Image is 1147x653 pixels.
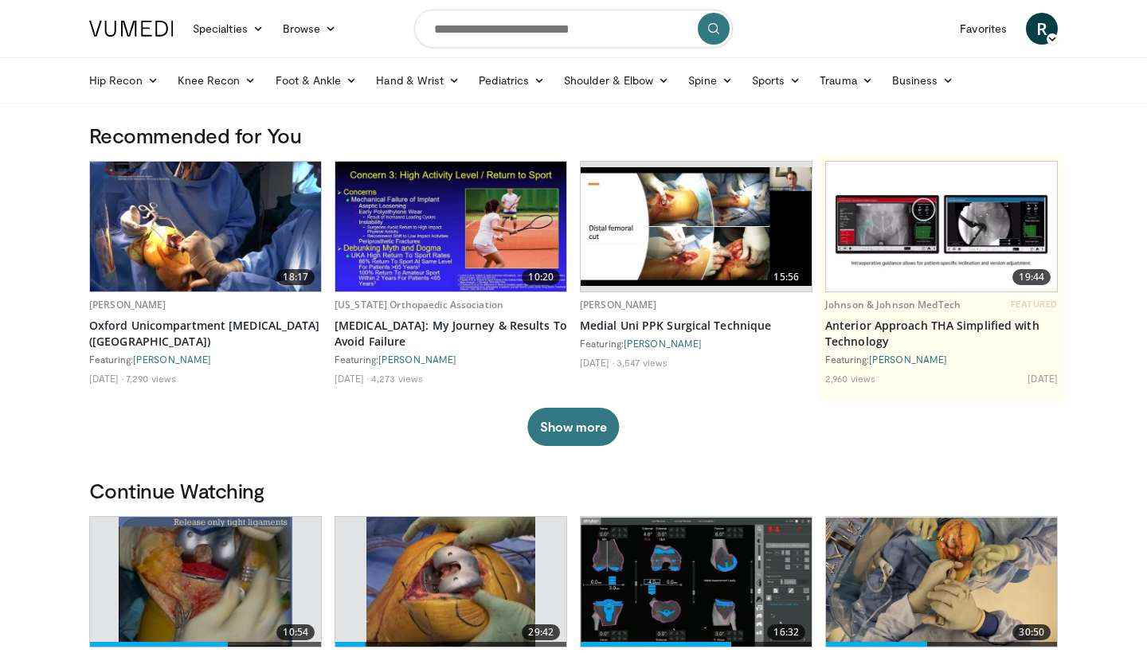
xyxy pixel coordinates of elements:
[825,318,1058,350] a: Anterior Approach THA Simplified with Technology
[554,65,679,96] a: Shoulder & Elbow
[826,518,1057,646] img: 9dad34b8-6fe5-47ae-9b54-df26aa60bd12.620x360_q85_upscale.jpg
[89,318,322,350] a: Oxford Unicompartment [MEDICAL_DATA] ([GEOGRAPHIC_DATA])
[366,65,469,96] a: Hand & Wrist
[1026,13,1058,45] a: R
[335,517,566,647] a: 29:42
[335,353,567,366] div: Featuring:
[335,162,566,291] img: 96cc2583-08ec-4ecc-bcc5-b0da979cce6a.620x360_q85_upscale.jpg
[371,372,423,385] li: 4,273 views
[581,517,812,647] a: 16:32
[89,298,166,311] a: [PERSON_NAME]
[89,123,1058,148] h3: Recommended for You
[276,624,315,640] span: 10:54
[266,65,367,96] a: Foot & Ankle
[825,372,875,385] li: 2,960 views
[580,318,812,334] a: Medial Uni PPK Surgical Technique
[826,162,1057,291] img: 06bb1c17-1231-4454-8f12-6191b0b3b81a.620x360_q85_upscale.jpg
[950,13,1016,45] a: Favorites
[522,269,560,285] span: 10:20
[869,354,947,365] a: [PERSON_NAME]
[527,408,619,446] button: Show more
[335,298,503,311] a: [US_STATE] Orthopaedic Association
[826,162,1057,291] a: 19:44
[581,162,812,291] a: 15:56
[825,298,961,311] a: Johnson & Johnson MedTech
[1028,372,1058,385] li: [DATE]
[414,10,733,48] input: Search topics, interventions
[1012,624,1051,640] span: 30:50
[276,269,315,285] span: 18:17
[89,21,174,37] img: VuMedi Logo
[679,65,742,96] a: Spine
[183,13,273,45] a: Specialties
[126,372,176,385] li: 7,290 views
[133,354,211,365] a: [PERSON_NAME]
[522,624,560,640] span: 29:42
[1011,299,1058,310] span: FEATURED
[90,517,321,647] a: 10:54
[89,372,123,385] li: [DATE]
[469,65,554,96] a: Pediatrics
[883,65,964,96] a: Business
[825,353,1058,366] div: Featuring:
[80,65,168,96] a: Hip Recon
[767,269,805,285] span: 15:56
[335,318,567,350] a: [MEDICAL_DATA]: My Journey & Results To Avoid Failure
[335,162,566,291] a: 10:20
[1012,269,1051,285] span: 19:44
[90,162,321,291] img: e6f05148-0552-4775-ab59-e5595e859885.620x360_q85_upscale.jpg
[168,65,266,96] a: Knee Recon
[119,517,292,647] img: 88434a0e-b753-4bdd-ac08-0695542386d5.620x360_q85_upscale.jpg
[378,354,456,365] a: [PERSON_NAME]
[581,167,812,285] img: 80405c95-6aea-4cda-9869-70f6c93ce453.620x360_q85_upscale.jpg
[366,517,536,647] img: 297061_3.png.620x360_q85_upscale.jpg
[335,372,369,385] li: [DATE]
[624,338,702,349] a: [PERSON_NAME]
[810,65,883,96] a: Trauma
[90,162,321,291] a: 18:17
[826,517,1057,647] a: 30:50
[742,65,811,96] a: Sports
[581,518,812,647] img: aececb5f-a7d6-40bb-96d9-26cdf3a45450.620x360_q85_upscale.jpg
[89,478,1058,503] h3: Continue Watching
[617,356,667,369] li: 3,547 views
[580,356,614,369] li: [DATE]
[580,337,812,350] div: Featuring:
[273,13,346,45] a: Browse
[580,298,657,311] a: [PERSON_NAME]
[767,624,805,640] span: 16:32
[89,353,322,366] div: Featuring:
